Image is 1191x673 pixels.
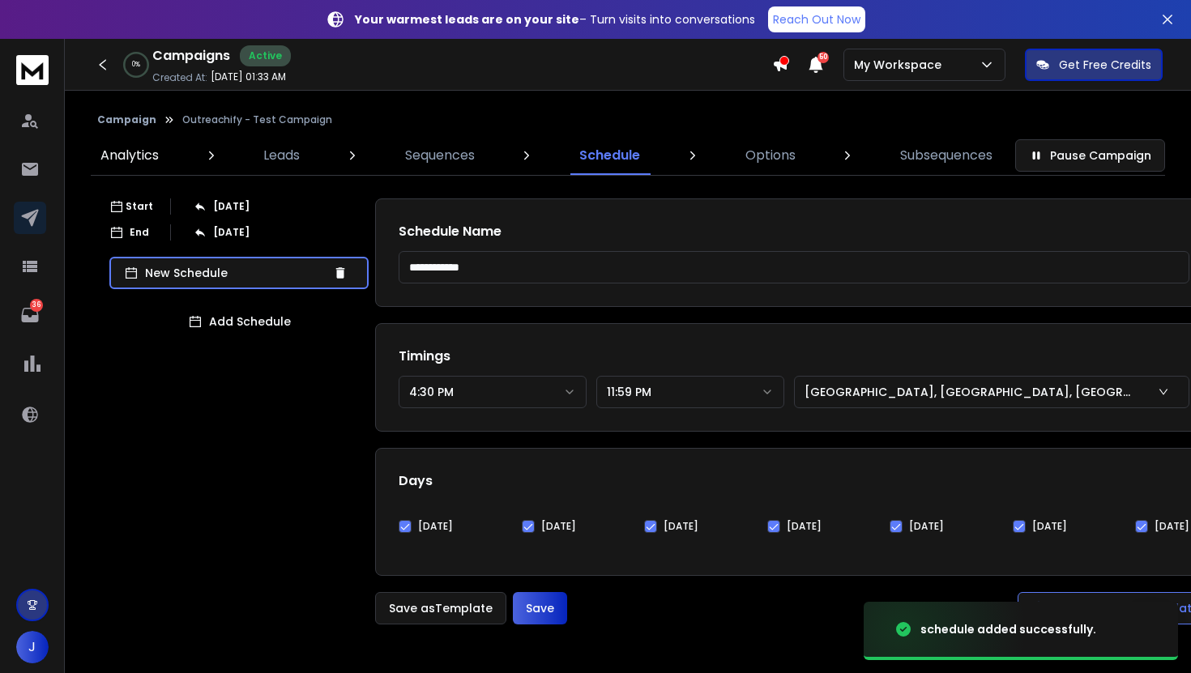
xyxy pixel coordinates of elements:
[100,146,159,165] p: Analytics
[900,146,992,165] p: Subsequences
[1059,57,1151,73] p: Get Free Credits
[375,592,506,624] button: Save asTemplate
[787,520,822,533] label: [DATE]
[213,226,250,239] p: [DATE]
[1032,520,1067,533] label: [DATE]
[145,265,327,281] p: New Schedule
[768,6,865,32] a: Reach Out Now
[126,200,153,213] p: Start
[355,11,755,28] p: – Turn visits into conversations
[1025,49,1163,81] button: Get Free Credits
[805,384,1142,400] p: [GEOGRAPHIC_DATA], [GEOGRAPHIC_DATA], [GEOGRAPHIC_DATA], [GEOGRAPHIC_DATA] (UTC+5:30)
[596,376,784,408] button: 11:59 PM
[152,46,230,66] h1: Campaigns
[890,136,1002,175] a: Subsequences
[541,520,576,533] label: [DATE]
[513,592,567,624] button: Save
[16,55,49,85] img: logo
[736,136,805,175] a: Options
[579,146,640,165] p: Schedule
[132,60,140,70] p: 0 %
[745,146,796,165] p: Options
[405,146,475,165] p: Sequences
[1015,139,1165,172] button: Pause Campaign
[418,520,453,533] label: [DATE]
[213,200,250,213] p: [DATE]
[152,71,207,84] p: Created At:
[211,70,286,83] p: [DATE] 01:33 AM
[263,146,300,165] p: Leads
[91,136,169,175] a: Analytics
[14,299,46,331] a: 36
[854,57,948,73] p: My Workspace
[97,113,156,126] button: Campaign
[355,11,579,28] strong: Your warmest leads are on your site
[773,11,860,28] p: Reach Out Now
[395,136,485,175] a: Sequences
[30,299,43,312] p: 36
[909,520,944,533] label: [DATE]
[664,520,698,533] label: [DATE]
[399,471,1189,491] h1: Days
[182,113,332,126] p: Outreachify - Test Campaign
[570,136,650,175] a: Schedule
[109,305,369,338] button: Add Schedule
[399,222,1189,241] h1: Schedule Name
[130,226,149,239] p: End
[399,347,1189,366] h1: Timings
[240,45,291,66] div: Active
[16,631,49,663] button: J
[817,52,829,63] span: 50
[399,376,587,408] button: 4:30 PM
[920,621,1096,637] div: schedule added successfully.
[1155,520,1189,533] label: [DATE]
[254,136,309,175] a: Leads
